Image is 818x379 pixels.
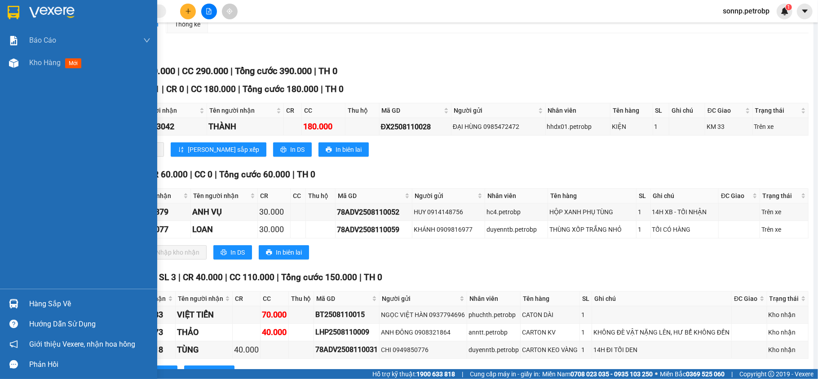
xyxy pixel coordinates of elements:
span: Tên người nhận [209,106,275,115]
span: | [359,272,362,282]
span: question-circle [9,320,18,328]
span: CR 40.000 [183,272,223,282]
div: KM 33 [707,122,751,132]
th: Tên hàng [610,103,653,118]
th: Tên hàng [521,291,579,306]
th: Ghi chú [592,291,732,306]
span: | [178,272,181,282]
th: Nhân viên [485,189,548,203]
span: printer [221,249,227,256]
span: | [177,66,180,76]
th: SL [653,103,669,118]
div: 14H XB - TỐI NHẬN [652,207,717,217]
th: CC [291,189,306,203]
div: 1 [638,225,649,234]
div: LHP2508110009 [315,326,378,338]
span: Người gửi [415,191,476,201]
img: warehouse-icon [9,299,18,308]
span: Hỗ trợ kỹ thuật: [372,369,455,379]
div: 1 [581,327,590,337]
span: file-add [206,8,212,14]
div: 1 [581,310,590,320]
button: sort-ascending[PERSON_NAME] sắp xếp [171,142,266,157]
div: Thống kê [175,19,200,29]
span: aim [226,8,233,14]
div: CARTON KV [522,327,578,337]
span: In biên lai [201,368,227,378]
span: [PERSON_NAME] sắp xếp [188,145,259,154]
span: notification [9,340,18,348]
th: Thu hộ [306,189,336,203]
th: SL [637,189,651,203]
span: CR 0 [166,84,184,94]
span: | [462,369,463,379]
div: CHI 0949850776 [381,345,465,355]
span: Trạng thái [755,106,799,115]
th: Ghi chú [651,189,719,203]
div: KHÔNG ĐÈ VẬT NẶNG LÊN, HƯ BỂ KHÔNG ĐỀN [593,327,730,337]
span: printer [326,146,332,154]
td: ANH VỤ [191,203,258,221]
span: mới [65,58,81,68]
span: In DS [156,368,170,378]
span: Miền Bắc [660,369,725,379]
span: CC 110.000 [230,272,274,282]
button: printerIn biên lai [259,245,309,260]
th: Tên hàng [548,189,637,203]
strong: 0708 023 035 - 0935 103 250 [570,370,653,378]
div: ĐẠI HÙNG 0985472472 [453,122,544,132]
span: CR 60.000 [148,169,188,180]
div: THÙNG XỐP TRẮNG NHỎ [549,225,635,234]
div: KHÁNH 0909816977 [414,225,483,234]
button: file-add [201,4,217,19]
div: 78ADV2508110031 [315,344,378,355]
th: CC [302,103,345,118]
div: 30.000 [259,223,289,236]
div: 30.000 [259,206,289,218]
span: Trạng thái [762,191,799,201]
td: ĐX2508110028 [380,118,451,136]
span: SĐT người nhận [130,106,198,115]
td: THÀNH [207,118,284,136]
span: | [230,66,233,76]
span: TH 0 [297,169,315,180]
div: HUY 0914148756 [414,207,483,217]
div: CARTON KEO VÀNG [522,345,578,355]
span: Mã GD [338,191,403,201]
span: | [238,84,240,94]
span: down [143,37,150,44]
span: CC 180.000 [191,84,236,94]
div: 0978043042 [129,120,205,133]
span: ĐC Giao [734,294,757,304]
span: Mã GD [382,106,442,115]
div: 1 [654,122,668,132]
td: THẢO [176,324,233,341]
th: SL [580,291,592,306]
span: | [277,272,279,282]
span: CC 290.000 [182,66,228,76]
span: Tổng cước 150.000 [281,272,357,282]
div: BT2508110015 [315,309,378,320]
span: plus [185,8,191,14]
th: Ghi chú [669,103,705,118]
div: Kho nhận [769,345,807,355]
span: | [190,169,192,180]
span: TH 0 [318,66,337,76]
button: printerIn DS [213,245,252,260]
span: Kho hàng [29,58,61,67]
button: printerIn DS [273,142,312,157]
span: Tổng cước 180.000 [243,84,318,94]
span: In biên lai [276,247,302,257]
button: caret-down [797,4,813,19]
span: CC 0 [195,169,212,180]
span: Người gửi [382,294,458,304]
div: Hướng dẫn sử dụng [29,317,150,331]
span: copyright [768,371,774,377]
span: | [215,169,217,180]
div: CATON DÀI [522,310,578,320]
th: CC [261,291,288,306]
span: caret-down [801,7,809,15]
span: | [731,369,733,379]
td: BT2508110015 [314,306,380,324]
span: Mã GD [316,294,371,304]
